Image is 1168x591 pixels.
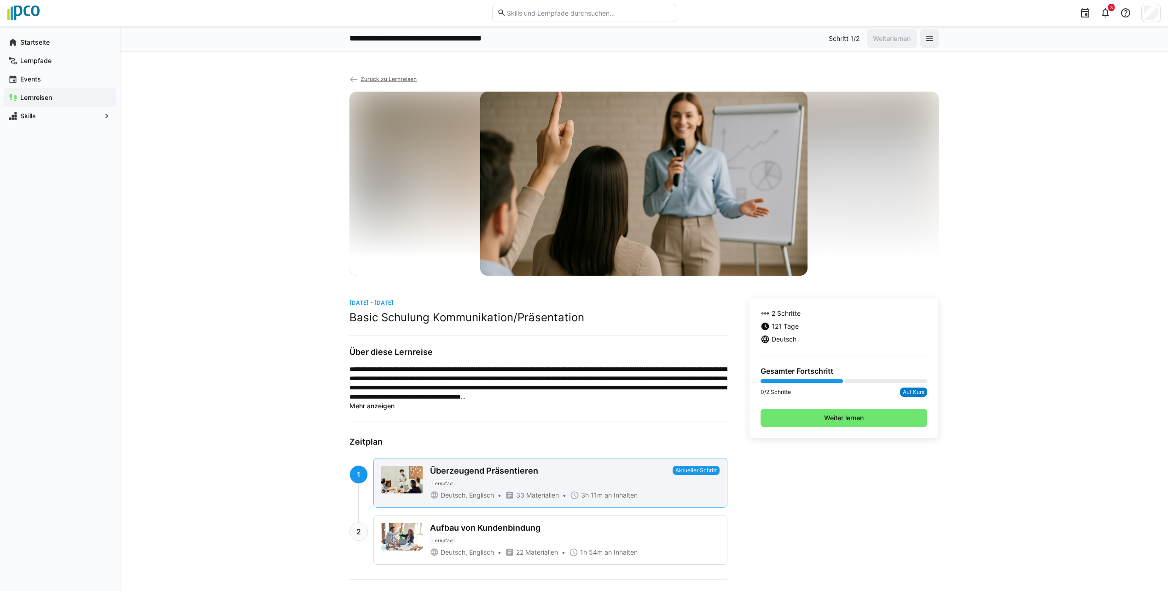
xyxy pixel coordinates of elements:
[349,311,727,324] h2: Basic Schulung Kommunikation/Präsentation
[900,388,927,397] span: Auf Kurs
[580,548,638,557] span: 1h 54m an Inhalten
[581,491,638,500] span: 3h 11m an Inhalten
[349,522,368,541] div: 2
[867,29,917,48] button: Weiterlernen
[432,538,453,543] span: Lernpfad
[441,548,494,557] span: Deutsch, Englisch
[360,75,417,82] span: Zurück zu Lernreisen
[772,322,799,331] span: 121 Tage
[349,437,727,447] h3: Zeitplan
[381,466,423,493] img: Überzeugend Präsentieren
[829,34,860,43] p: Schritt 1/2
[673,466,720,475] span: Aktueller Schritt
[349,299,394,306] span: [DATE] - [DATE]
[761,409,928,427] button: Weiter lernen
[1110,5,1113,10] span: 3
[432,481,453,486] span: Lernpfad
[349,402,395,410] span: Mehr anzeigen
[430,523,540,533] div: Aufbau von Kundenbindung
[772,309,801,318] span: 2 Schritte
[761,388,791,396] p: 0/2 Schritte
[516,548,558,557] span: 22 Materialien
[441,491,494,500] span: Deutsch, Englisch
[349,75,417,82] a: Zurück zu Lernreisen
[349,465,368,484] div: 1
[772,335,796,344] span: Deutsch
[872,34,912,43] span: Weiterlernen
[761,366,928,376] h4: Gesamter Fortschritt
[381,523,423,550] img: Aufbau von Kundenbindung
[516,491,559,500] span: 33 Materialien
[430,466,538,476] div: Überzeugend Präsentieren
[506,9,671,17] input: Skills und Lernpfade durchsuchen…
[823,413,865,423] span: Weiter lernen
[349,347,727,357] h3: Über diese Lernreise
